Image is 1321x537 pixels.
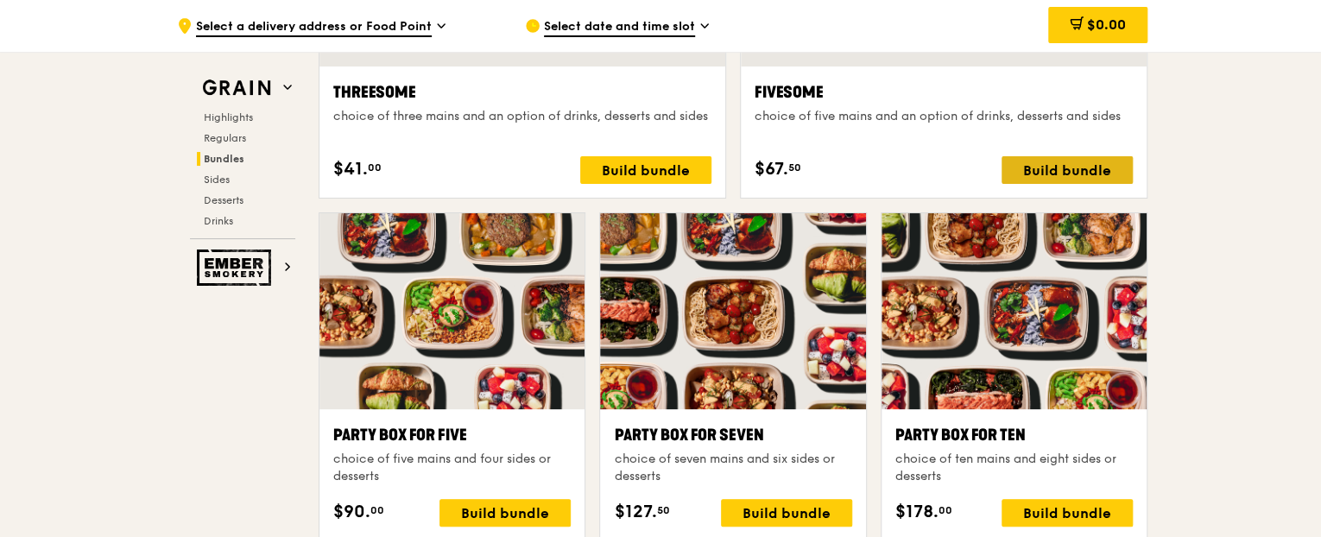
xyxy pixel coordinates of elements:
[197,73,276,104] img: Grain web logo
[204,111,253,123] span: Highlights
[1002,156,1133,184] div: Build bundle
[895,423,1133,447] div: Party Box for Ten
[333,108,711,125] div: choice of three mains and an option of drinks, desserts and sides
[788,161,801,174] span: 50
[1002,499,1133,527] div: Build bundle
[333,499,370,525] span: $90.
[755,108,1133,125] div: choice of five mains and an option of drinks, desserts and sides
[939,503,952,517] span: 00
[614,499,656,525] span: $127.
[1087,16,1126,33] span: $0.00
[614,451,851,485] div: choice of seven mains and six sides or desserts
[721,499,852,527] div: Build bundle
[197,250,276,286] img: Ember Smokery web logo
[544,18,695,37] span: Select date and time slot
[895,451,1133,485] div: choice of ten mains and eight sides or desserts
[333,156,368,182] span: $41.
[204,194,243,206] span: Desserts
[204,174,230,186] span: Sides
[333,80,711,104] div: Threesome
[204,215,233,227] span: Drinks
[439,499,571,527] div: Build bundle
[196,18,432,37] span: Select a delivery address or Food Point
[656,503,669,517] span: 50
[614,423,851,447] div: Party Box for Seven
[580,156,711,184] div: Build bundle
[755,80,1133,104] div: Fivesome
[368,161,382,174] span: 00
[204,132,246,144] span: Regulars
[204,153,244,165] span: Bundles
[755,156,788,182] span: $67.
[333,423,571,447] div: Party Box for Five
[370,503,384,517] span: 00
[895,499,939,525] span: $178.
[333,451,571,485] div: choice of five mains and four sides or desserts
